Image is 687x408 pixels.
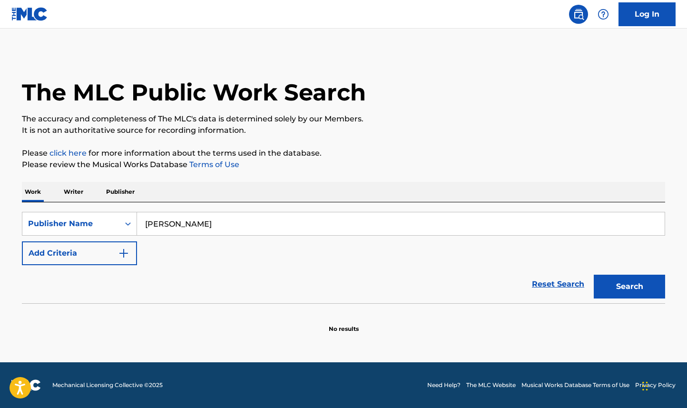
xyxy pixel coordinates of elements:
[598,9,609,20] img: help
[49,149,87,158] a: click here
[118,248,129,259] img: 9d2ae6d4665cec9f34b9.svg
[594,5,613,24] div: Help
[569,5,588,24] a: Public Search
[22,212,665,303] form: Search Form
[573,9,584,20] img: search
[427,381,461,389] a: Need Help?
[527,274,589,295] a: Reset Search
[22,125,665,136] p: It is not an authoritative source for recording information.
[22,241,137,265] button: Add Criteria
[61,182,86,202] p: Writer
[52,381,163,389] span: Mechanical Licensing Collective © 2025
[187,160,239,169] a: Terms of Use
[466,381,516,389] a: The MLC Website
[22,113,665,125] p: The accuracy and completeness of The MLC's data is determined solely by our Members.
[11,7,48,21] img: MLC Logo
[635,381,676,389] a: Privacy Policy
[642,372,648,400] div: Drag
[11,379,41,391] img: logo
[22,78,366,107] h1: The MLC Public Work Search
[594,275,665,299] button: Search
[22,182,44,202] p: Work
[22,148,665,159] p: Please for more information about the terms used in the database.
[103,182,137,202] p: Publisher
[28,218,114,229] div: Publisher Name
[521,381,629,389] a: Musical Works Database Terms of Use
[22,159,665,170] p: Please review the Musical Works Database
[329,313,359,333] p: No results
[618,2,676,26] a: Log In
[639,362,687,408] iframe: Chat Widget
